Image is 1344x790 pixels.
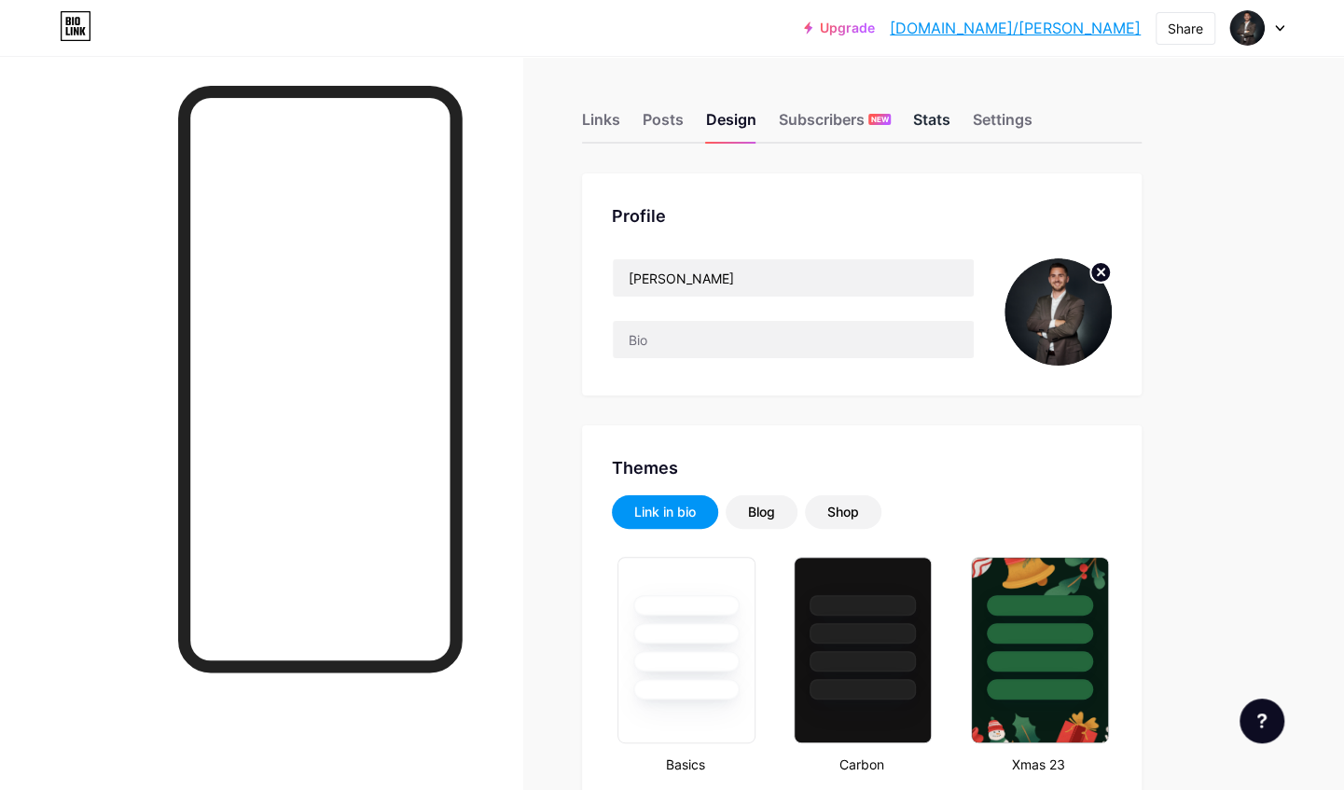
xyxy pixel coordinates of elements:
[612,455,1112,480] div: Themes
[965,755,1112,774] div: Xmas 23
[871,114,889,125] span: NEW
[643,108,684,142] div: Posts
[1005,258,1112,366] img: twanrijnhart
[612,203,1112,229] div: Profile
[748,503,775,521] div: Blog
[613,321,974,358] input: Bio
[612,755,758,774] div: Basics
[804,21,875,35] a: Upgrade
[582,108,620,142] div: Links
[779,108,891,142] div: Subscribers
[827,503,859,521] div: Shop
[1229,10,1265,46] img: twanrijnhart
[973,108,1032,142] div: Settings
[613,259,974,297] input: Name
[1168,19,1203,38] div: Share
[788,755,935,774] div: Carbon
[634,503,696,521] div: Link in bio
[706,108,756,142] div: Design
[890,17,1141,39] a: [DOMAIN_NAME]/[PERSON_NAME]
[913,108,950,142] div: Stats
